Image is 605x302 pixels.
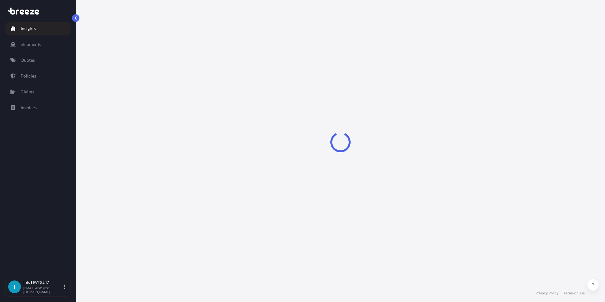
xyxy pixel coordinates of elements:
[21,41,41,47] p: Shipments
[535,291,558,296] a: Privacy Policy
[21,104,37,111] p: Invoices
[5,22,71,35] a: Insights
[21,89,34,95] p: Claims
[5,54,71,66] a: Quotes
[5,85,71,98] a: Claims
[5,101,71,114] a: Invoices
[21,73,36,79] p: Policies
[564,291,585,296] a: Terms of Use
[23,286,63,294] p: [EMAIL_ADDRESS][DOMAIN_NAME]
[5,38,71,51] a: Shipments
[14,284,16,290] span: I
[21,57,35,63] p: Quotes
[21,25,36,32] p: Insights
[5,70,71,82] a: Policies
[23,280,63,285] p: Info HWFS 247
